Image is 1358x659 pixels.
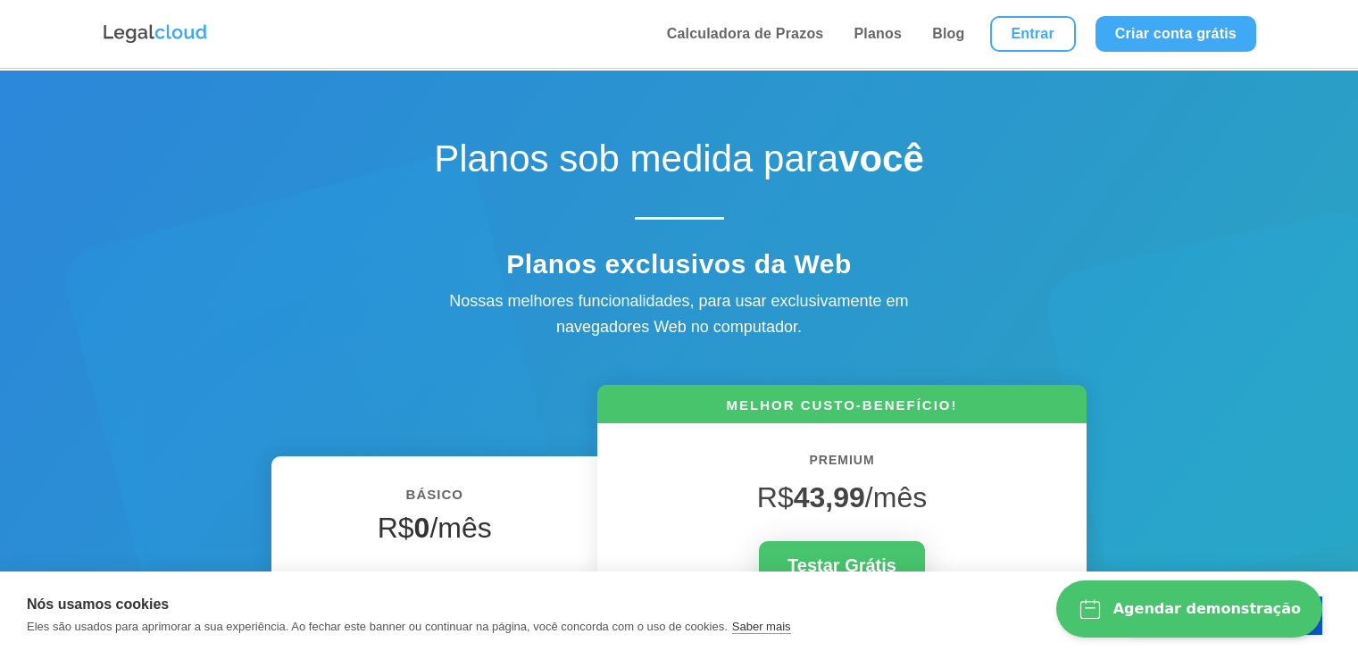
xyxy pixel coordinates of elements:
[990,16,1076,52] a: Entrar
[298,483,571,515] h6: BÁSICO
[732,620,791,634] a: Saber mais
[414,512,430,544] strong: 0
[412,288,947,340] div: Nossas melhores funcionalidades, para usar exclusivamente em navegadores Web no computador.
[298,511,571,554] h4: R$ /mês
[27,620,728,633] p: Eles são usados para aprimorar a sua experiência. Ao fechar este banner ou continuar na página, v...
[27,596,169,612] strong: Nós usamos cookies
[367,137,992,190] h1: Planos sob medida para
[757,481,927,513] span: R$ /mês
[794,481,865,513] strong: 43,99
[597,396,1087,423] h6: MELHOR CUSTO-BENEFÍCIO!
[367,248,992,289] h4: Planos exclusivos da Web
[759,541,925,589] a: Testar Grátis
[1096,16,1256,52] a: Criar conta grátis
[624,450,1060,480] h6: PREMIUM
[102,22,209,46] img: Logo da Legalcloud
[838,138,924,179] strong: você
